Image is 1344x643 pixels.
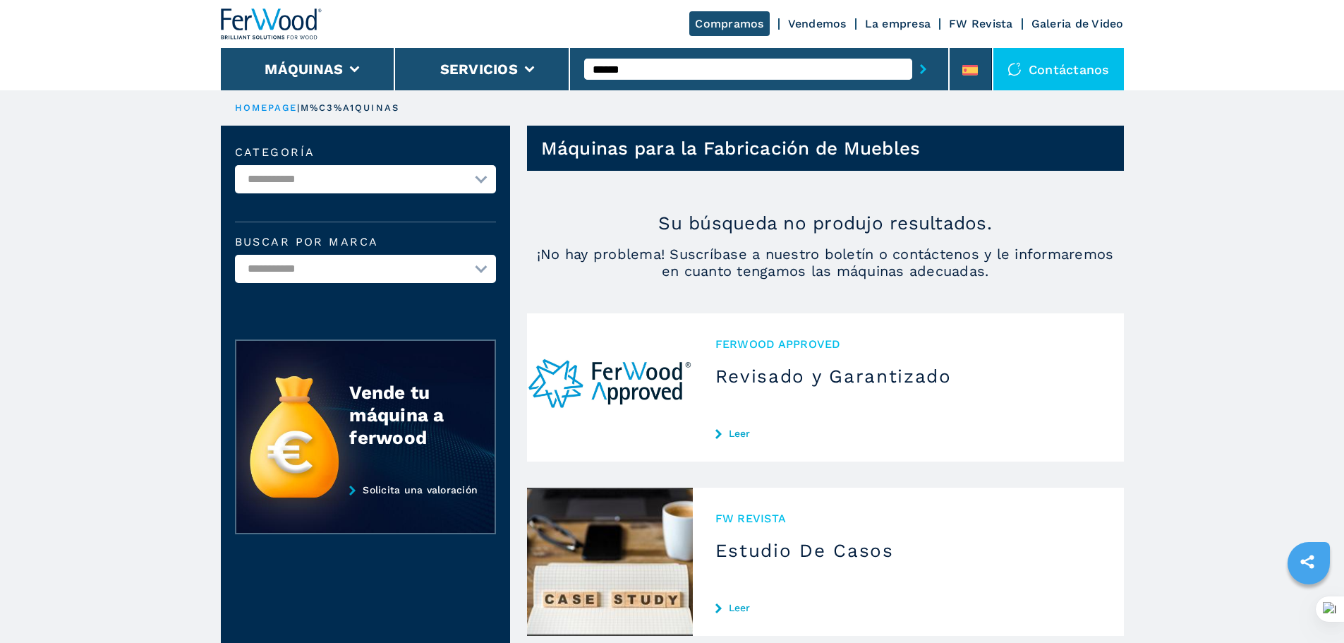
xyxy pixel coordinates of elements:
[912,53,934,85] button: submit-button
[541,137,921,160] h1: Máquinas para la Fabricación de Muebles
[865,17,931,30] a: La empresa
[715,602,1101,613] a: Leer
[527,246,1124,280] span: ¡No hay problema! Suscríbase a nuestro boletín o contáctenos y le informaremos en cuanto tengamos...
[715,336,1101,352] span: Ferwood Approved
[301,102,399,114] p: m%C3%A1quinas
[1284,579,1333,632] iframe: Chat
[1031,17,1124,30] a: Galeria de Video
[235,147,496,158] label: categoría
[235,484,496,535] a: Solicita una valoración
[235,102,298,113] a: HOMEPAGE
[949,17,1013,30] a: FW Revista
[297,102,300,113] span: |
[527,313,693,462] img: Revisado y Garantizado
[689,11,769,36] a: Compramos
[788,17,847,30] a: Vendemos
[221,8,322,40] img: Ferwood
[349,381,466,449] div: Vende tu máquina a ferwood
[265,61,343,78] button: Máquinas
[527,488,693,636] img: Estudio De Casos
[527,212,1124,234] p: Su búsqueda no produjo resultados.
[715,365,1101,387] h3: Revisado y Garantizado
[1007,62,1022,76] img: Contáctanos
[235,236,496,248] label: Buscar por marca
[440,61,518,78] button: Servicios
[715,510,1101,527] span: FW REVISTA
[715,539,1101,562] h3: Estudio De Casos
[1290,544,1325,579] a: sharethis
[993,48,1124,90] div: Contáctanos
[715,428,1101,439] a: Leer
